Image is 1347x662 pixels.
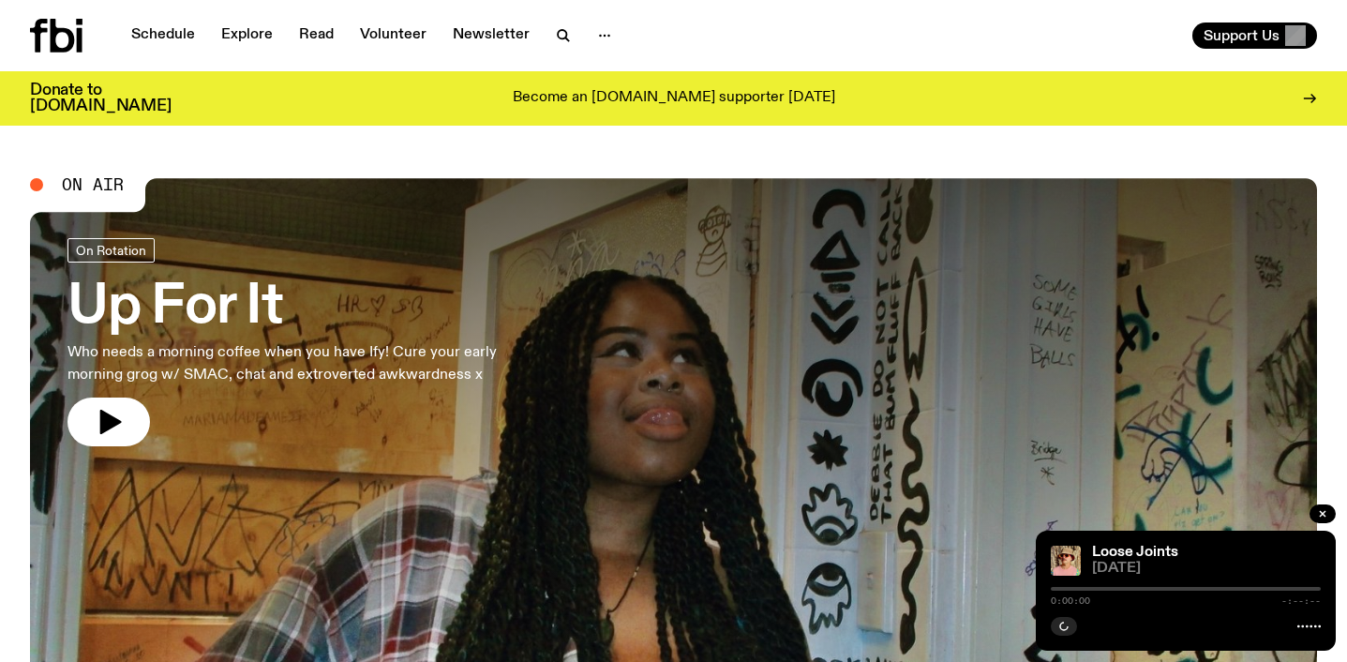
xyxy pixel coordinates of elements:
p: Who needs a morning coffee when you have Ify! Cure your early morning grog w/ SMAC, chat and extr... [67,341,547,386]
span: -:--:-- [1281,596,1321,606]
h3: Up For It [67,281,547,334]
span: [DATE] [1092,562,1321,576]
span: On Rotation [76,243,146,257]
a: On Rotation [67,238,155,263]
a: Schedule [120,23,206,49]
span: 0:00:00 [1051,596,1090,606]
a: Up For ItWho needs a morning coffee when you have Ify! Cure your early morning grog w/ SMAC, chat... [67,238,547,446]
button: Support Us [1192,23,1317,49]
a: Explore [210,23,284,49]
a: Newsletter [442,23,541,49]
h3: Donate to [DOMAIN_NAME] [30,83,172,114]
a: Loose Joints [1092,545,1178,560]
p: Become an [DOMAIN_NAME] supporter [DATE] [513,90,835,107]
span: Support Us [1204,27,1280,44]
img: Tyson stands in front of a paperbark tree wearing orange sunglasses, a suede bucket hat and a pin... [1051,546,1081,576]
a: Volunteer [349,23,438,49]
a: Read [288,23,345,49]
span: On Air [62,176,124,193]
